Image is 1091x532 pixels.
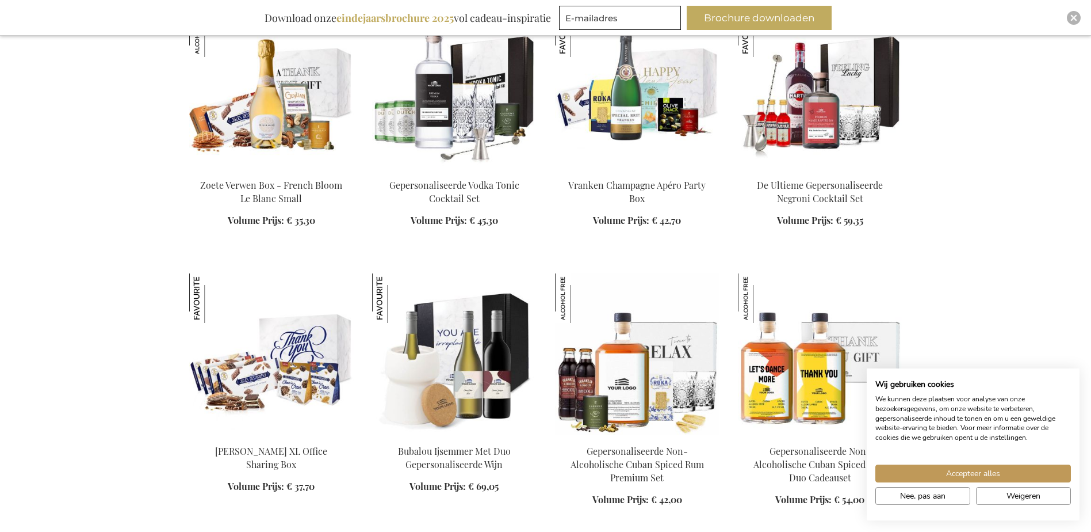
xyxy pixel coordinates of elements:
h2: Wij gebruiken cookies [875,379,1071,390]
img: The Ultimate Personalized Negroni Cocktail Set [738,7,902,169]
span: € 37,70 [286,480,315,492]
span: Weigeren [1006,490,1040,502]
a: Gepersonaliseerde Non-Alcoholische Cuban Spiced Rum Duo Cadeauset Gepersonaliseerde Non-Alcoholis... [738,430,902,441]
img: Close [1070,14,1077,21]
a: Sweet Treats Box - French Bloom Le Blanc Small Zoete Verwen Box - French Bloom Le Blanc Small [189,164,354,175]
a: Volume Prijs: € 59,35 [777,214,863,227]
a: Bubalou Ijsemmer Met Duo Gepersonaliseerde Wijn [398,445,511,470]
a: Volume Prijs: € 42,00 [592,493,682,507]
input: E-mailadres [559,6,681,30]
a: De Ultieme Gepersonaliseerde Negroni Cocktail Set [757,179,883,204]
img: Personalised Non-Alcoholic Cuban Spiced Rum Premium Set [555,273,719,435]
form: marketing offers and promotions [559,6,684,33]
span: € 35,30 [286,214,315,226]
div: Download onze vol cadeau-inspiratie [259,6,556,30]
span: Volume Prijs: [411,214,467,226]
span: € 69,05 [468,480,499,492]
span: Volume Prijs: [775,493,832,506]
span: Nee, pas aan [900,490,945,502]
span: Volume Prijs: [592,493,649,506]
a: Volume Prijs: € 54,00 [775,493,864,507]
a: Vranken Champagne Apéro Party Box [568,179,706,204]
a: Volume Prijs: € 37,70 [228,480,315,493]
div: Close [1067,11,1081,25]
a: Personalised Non-Alcoholic Cuban Spiced Rum Premium Set Gepersonaliseerde Non-Alcoholische Cuban ... [555,430,719,441]
span: Accepteer alles [946,468,1000,480]
button: Accepteer alle cookies [875,465,1071,482]
img: Jules Destrooper XL Office Sharing Box [189,273,239,323]
span: € 45,30 [469,214,498,226]
img: Gepersonaliseerde Non-Alcoholische Cuban Spiced Rum Duo Cadeauset [738,273,902,435]
a: Volume Prijs: € 35,30 [228,214,315,227]
span: Volume Prijs: [228,480,284,492]
button: Pas cookie voorkeuren aan [875,487,970,505]
span: € 54,00 [834,493,864,506]
span: Volume Prijs: [228,214,284,226]
a: Gepersonaliseerde Non-Alcoholische Cuban Spiced Rum Duo Cadeauset [753,445,887,484]
span: € 42,70 [652,214,681,226]
span: Volume Prijs: [777,214,833,226]
img: Sweet Treats Box - French Bloom Le Blanc Small [189,7,354,169]
a: The Personalised Vodka Tonic Cocktail Set [372,164,537,175]
img: Vranken Champagne Apéro Party Box [555,7,719,169]
a: [PERSON_NAME] XL Office Sharing Box [215,445,327,470]
a: Zoete Verwen Box - French Bloom Le Blanc Small [200,179,342,204]
b: eindejaarsbrochure 2025 [336,11,454,25]
a: Bubalou Ijsemmer Met Duo Gepersonaliseerde Wijn Bubalou Ijsemmer Met Duo Gepersonaliseerde Wijn [372,430,537,441]
a: Jules Destrooper XL Office Sharing Box Jules Destrooper XL Office Sharing Box [189,430,354,441]
a: Vranken Champagne Apéro Party Box Vranken Champagne Apéro Party Box [555,164,719,175]
a: Volume Prijs: € 69,05 [409,480,499,493]
span: Volume Prijs: [593,214,649,226]
button: Brochure downloaden [687,6,832,30]
button: Alle cookies weigeren [976,487,1071,505]
a: The Ultimate Personalized Negroni Cocktail Set De Ultieme Gepersonaliseerde Negroni Cocktail Set [738,164,902,175]
a: Volume Prijs: € 42,70 [593,214,681,227]
img: Gepersonaliseerde Non-Alcoholische Cuban Spiced Rum Duo Cadeauset [738,273,787,323]
img: Jules Destrooper XL Office Sharing Box [189,273,354,435]
a: Gepersonaliseerde Non-Alcoholische Cuban Spiced Rum Premium Set [571,445,704,484]
img: Bubalou Ijsemmer Met Duo Gepersonaliseerde Wijn [372,273,422,323]
p: We kunnen deze plaatsen voor analyse van onze bezoekersgegevens, om onze website te verbeteren, g... [875,394,1071,443]
span: € 42,00 [651,493,682,506]
span: Volume Prijs: [409,480,466,492]
a: Volume Prijs: € 45,30 [411,214,498,227]
img: The Personalised Vodka Tonic Cocktail Set [372,7,537,169]
a: Gepersonaliseerde Vodka Tonic Cocktail Set [389,179,519,204]
span: € 59,35 [836,214,863,226]
img: Bubalou Ijsemmer Met Duo Gepersonaliseerde Wijn [372,273,537,435]
img: Gepersonaliseerde Non-Alcoholische Cuban Spiced Rum Premium Set [555,273,604,323]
